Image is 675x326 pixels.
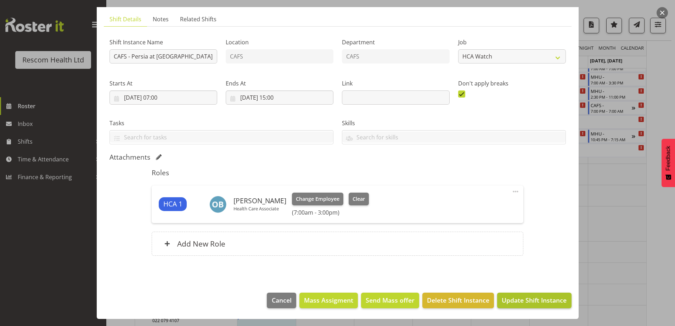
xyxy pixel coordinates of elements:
label: Location [226,38,333,46]
input: Click to select... [226,90,333,105]
button: Send Mass offer [361,293,419,308]
span: Feedback [665,146,671,171]
input: Click to select... [109,90,217,105]
label: Department [342,38,450,46]
h5: Attachments [109,153,150,161]
input: Shift Instance Name [109,49,217,63]
label: Ends At [226,79,333,88]
button: Cancel [267,293,296,308]
button: Delete Shift Instance [422,293,494,308]
label: Job [458,38,566,46]
h5: Roles [152,168,523,177]
input: Search for skills [342,132,566,143]
label: Starts At [109,79,217,88]
span: Clear [353,195,365,203]
button: Clear [349,193,369,205]
label: Don't apply breaks [458,79,566,88]
span: Cancel [272,295,292,305]
button: Mass Assigment [299,293,358,308]
h6: Add New Role [177,239,225,248]
span: Delete Shift Instance [427,295,489,305]
span: HCA 1 [163,199,182,209]
h6: (7:00am - 3:00pm) [292,209,369,216]
button: Change Employee [292,193,343,205]
label: Link [342,79,450,88]
p: Health Care Associate [234,206,286,211]
span: Notes [153,15,169,23]
label: Shift Instance Name [109,38,217,46]
span: Shift Details [109,15,141,23]
h6: [PERSON_NAME] [234,197,286,205]
label: Tasks [109,119,333,127]
img: olive-batrlett5906.jpg [209,196,226,213]
label: Skills [342,119,566,127]
span: Mass Assigment [304,295,353,305]
button: Update Shift Instance [497,293,571,308]
span: Send Mass offer [366,295,415,305]
span: Update Shift Instance [502,295,567,305]
span: Related Shifts [180,15,216,23]
input: Search for tasks [110,132,333,143]
button: Feedback - Show survey [662,139,675,187]
span: Change Employee [296,195,339,203]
